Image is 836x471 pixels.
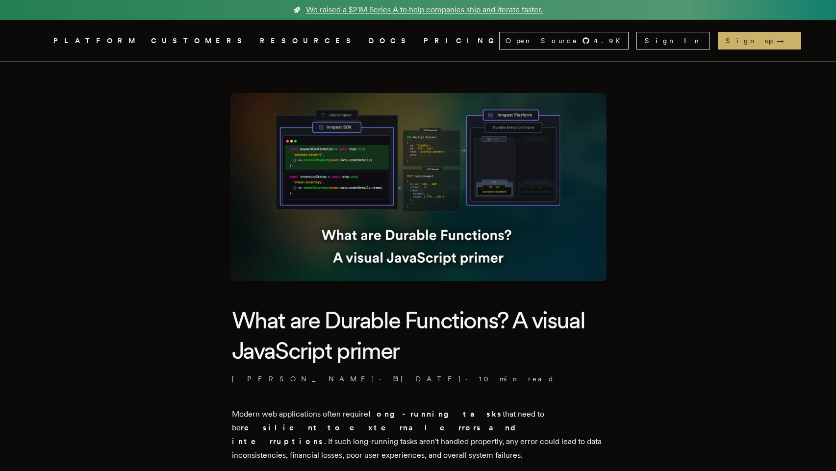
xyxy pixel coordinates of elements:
[232,423,524,446] strong: resilient to external errors and interruptions
[392,374,462,384] span: [DATE]
[594,36,626,46] span: 4.9 K
[368,409,503,419] strong: long-running tasks
[232,374,375,384] a: [PERSON_NAME]
[424,35,499,47] a: PRICING
[260,35,357,47] button: RESOURCES
[718,32,801,50] a: Sign up
[232,407,605,462] p: Modern web applications often require that need to be . If such long-running tasks aren't handled...
[230,93,607,281] img: Featured image for What are Durable Functions? A visual JavaScript primer blog post
[232,374,605,384] p: · ·
[306,4,543,16] span: We raised a $21M Series A to help companies ship and iterate faster.
[232,305,605,366] h1: What are Durable Functions? A visual JavaScript primer
[506,36,578,46] span: Open Source
[636,32,710,50] a: Sign In
[26,20,811,61] nav: Global
[777,36,793,46] span: →
[369,35,412,47] a: DOCS
[479,374,555,384] span: 10 min read
[53,35,139,47] button: PLATFORM
[151,35,248,47] a: CUSTOMERS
